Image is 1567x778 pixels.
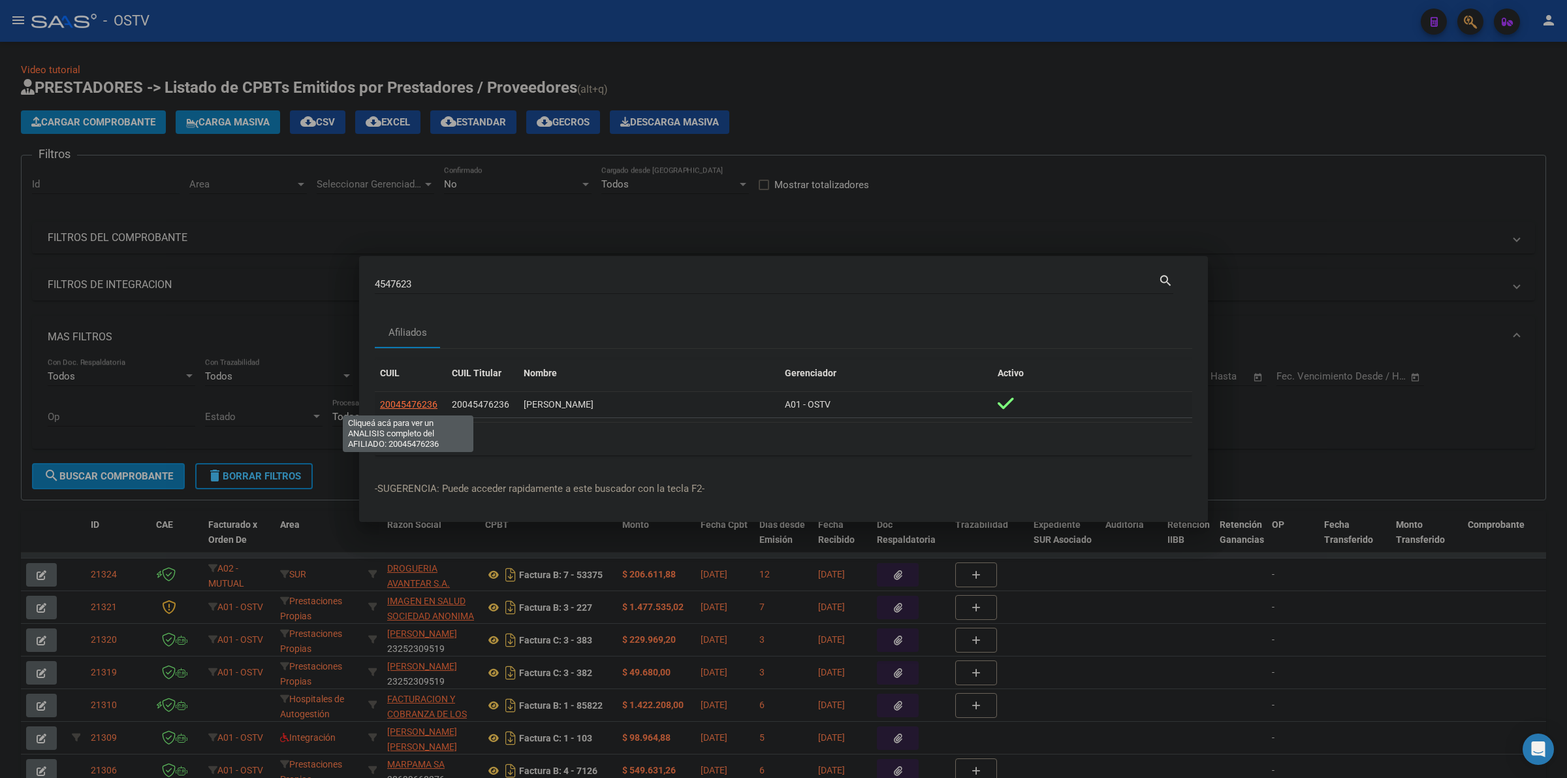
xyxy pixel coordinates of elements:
div: Afiliados [388,325,427,340]
datatable-header-cell: CUIL Titular [447,359,518,387]
datatable-header-cell: Gerenciador [780,359,992,387]
datatable-header-cell: CUIL [375,359,447,387]
p: -SUGERENCIA: Puede acceder rapidamente a este buscador con la tecla F2- [375,481,1192,496]
span: Nombre [524,368,557,378]
mat-icon: search [1158,272,1173,287]
span: CUIL Titular [452,368,501,378]
datatable-header-cell: Nombre [518,359,780,387]
div: Open Intercom Messenger [1523,734,1554,765]
span: Gerenciador [785,368,836,378]
datatable-header-cell: Activo [992,359,1192,387]
span: CUIL [380,368,400,378]
div: 1 total [375,423,1192,455]
span: 20045476236 [380,399,437,410]
span: Activo [998,368,1024,378]
span: A01 - OSTV [785,399,831,410]
span: 20045476236 [452,399,509,410]
div: [PERSON_NAME] [524,397,774,412]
